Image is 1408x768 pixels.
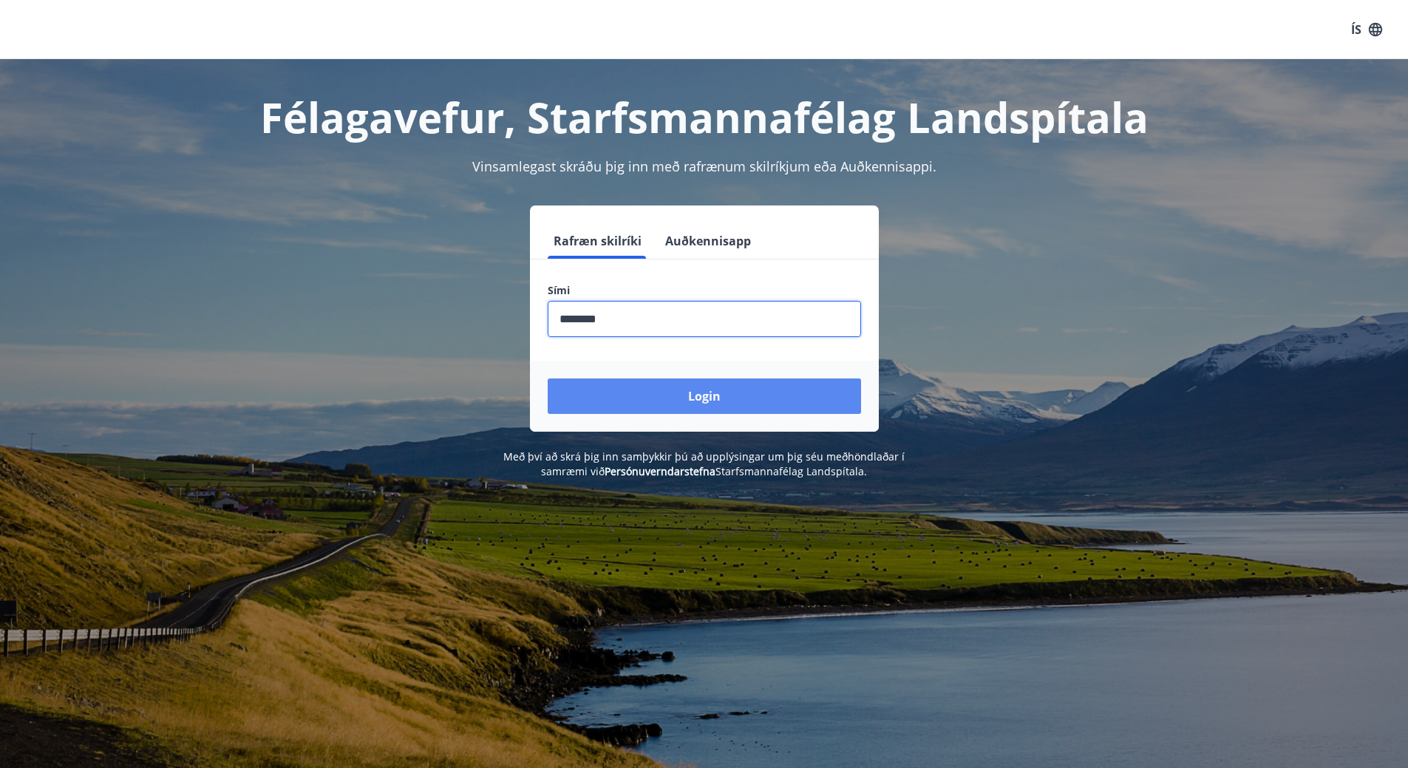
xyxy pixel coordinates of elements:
span: Vinsamlegast skráðu þig inn með rafrænum skilríkjum eða Auðkennisappi. [472,157,936,175]
button: Login [548,378,861,414]
button: ÍS [1343,16,1390,43]
span: Með því að skrá þig inn samþykkir þú að upplýsingar um þig séu meðhöndlaðar í samræmi við Starfsm... [503,449,905,478]
button: Auðkennisapp [659,223,757,259]
label: Sími [548,283,861,298]
h1: Félagavefur, Starfsmannafélag Landspítala [190,89,1219,145]
a: Persónuverndarstefna [605,464,715,478]
button: Rafræn skilríki [548,223,647,259]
